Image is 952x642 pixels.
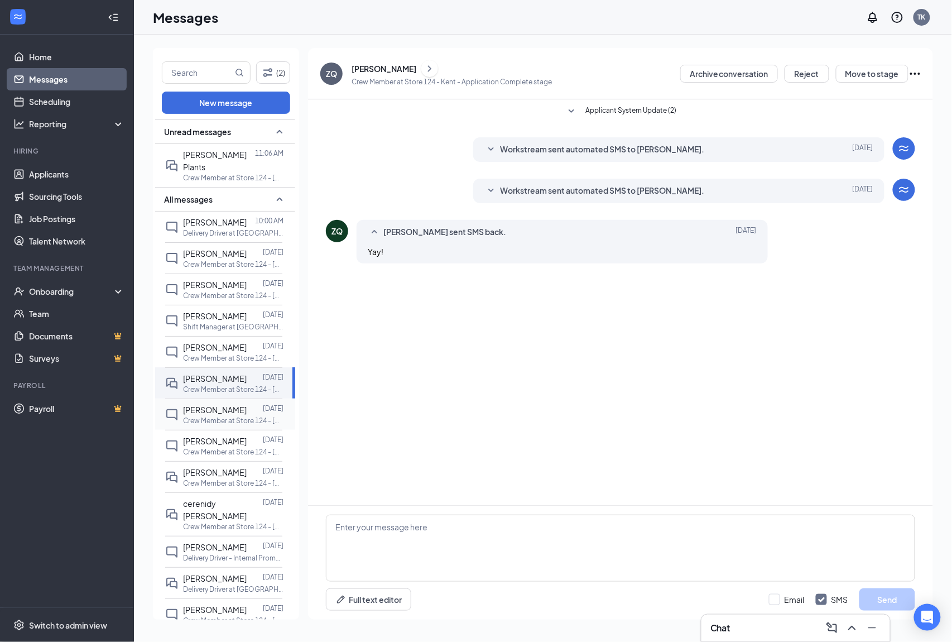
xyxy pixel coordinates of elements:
p: Delivery Driver - Internal Promote at [GEOGRAPHIC_DATA] [183,553,283,563]
svg: ChatInactive [165,545,179,559]
svg: Settings [13,620,25,631]
p: Shift Manager at [GEOGRAPHIC_DATA] [183,322,283,332]
span: [PERSON_NAME] [183,373,247,384]
button: New message [162,92,290,114]
span: [DATE] [853,184,873,198]
svg: SmallChevronUp [273,193,286,206]
p: [DATE] [263,341,283,351]
p: Crew Member at Store 124 - [GEOGRAPHIC_DATA] [183,291,283,300]
svg: ChatInactive [165,408,179,421]
a: Applicants [29,163,124,185]
p: Crew Member at Store 124 - [GEOGRAPHIC_DATA] [183,260,283,269]
p: 11:06 AM [255,148,283,158]
span: Unread messages [164,126,231,137]
svg: DoubleChat [165,377,179,390]
svg: DoubleChat [165,471,179,484]
span: [PERSON_NAME] [183,342,247,352]
svg: DoubleChat [165,159,179,173]
svg: ComposeMessage [825,621,839,635]
svg: WorkstreamLogo [897,183,911,197]
div: [PERSON_NAME] [352,63,416,74]
div: ZQ [331,226,343,237]
svg: Collapse [108,12,119,23]
svg: ChatInactive [165,283,179,296]
p: [DATE] [263,372,283,382]
p: Crew Member at Store 124 - [GEOGRAPHIC_DATA] [183,416,283,425]
svg: DoubleChat [165,577,179,590]
h3: Chat [710,622,730,634]
svg: Pen [335,594,347,605]
p: [DATE] [263,279,283,288]
svg: ChatInactive [165,314,179,328]
svg: SmallChevronUp [273,125,286,138]
a: Messages [29,68,124,90]
p: Crew Member at Store 124 - [GEOGRAPHIC_DATA] [183,616,283,625]
button: SmallChevronDownApplicant System Update (2) [565,105,676,118]
a: Team [29,303,124,325]
p: 10:00 AM [255,216,283,226]
div: TK [918,12,926,22]
span: [PERSON_NAME] [183,605,247,615]
svg: MagnifyingGlass [235,68,244,77]
a: DocumentsCrown [29,325,124,347]
span: All messages [164,194,213,205]
span: [PERSON_NAME] [183,311,247,321]
a: Talent Network [29,230,124,252]
a: Scheduling [29,90,124,113]
span: [DATE] [736,226,757,239]
button: Filter (2) [256,61,290,84]
button: Send [859,588,915,611]
svg: ChatInactive [165,346,179,359]
a: SurveysCrown [29,347,124,370]
svg: QuestionInfo [891,11,904,24]
div: Payroll [13,381,122,390]
span: [PERSON_NAME] [183,436,247,446]
span: [PERSON_NAME] [183,280,247,290]
button: ComposeMessage [823,619,841,637]
span: [PERSON_NAME] [183,248,247,258]
span: [DATE] [853,143,873,156]
svg: DoubleChat [165,508,179,521]
svg: WorkstreamLogo [897,142,911,155]
div: Open Intercom Messenger [914,604,941,631]
svg: Minimize [866,621,879,635]
svg: UserCheck [13,286,25,297]
span: [PERSON_NAME] Plants [183,150,247,172]
p: Delivery Driver at [GEOGRAPHIC_DATA] [183,584,283,594]
svg: ChatInactive [165,608,179,621]
svg: SmallChevronDown [484,184,498,198]
div: Reporting [29,118,125,130]
p: Crew Member at Store 124 - [GEOGRAPHIC_DATA] [183,353,283,363]
p: Crew Member at Store 124 - [GEOGRAPHIC_DATA] [183,385,283,394]
span: [PERSON_NAME] sent SMS back. [383,226,506,239]
span: [PERSON_NAME] [183,542,247,552]
p: [DATE] [263,572,283,582]
p: [DATE] [263,310,283,319]
span: Yay! [368,247,383,257]
a: Home [29,46,124,68]
div: Onboarding [29,286,115,297]
svg: ChatInactive [165,252,179,265]
span: Workstream sent automated SMS to [PERSON_NAME]. [500,184,704,198]
input: Search [162,62,233,83]
span: [PERSON_NAME] [183,573,247,583]
svg: ChevronUp [845,621,859,635]
svg: ChevronRight [424,62,435,75]
svg: ChatInactive [165,439,179,453]
p: Crew Member at Store 124 - [GEOGRAPHIC_DATA] [183,173,283,183]
svg: WorkstreamLogo [12,11,23,22]
p: Crew Member at Store 124 - [GEOGRAPHIC_DATA] [183,447,283,457]
p: Crew Member at Store 124 - [GEOGRAPHIC_DATA] [183,478,283,488]
span: cerenidy [PERSON_NAME] [183,499,247,521]
svg: Analysis [13,118,25,130]
p: [DATE] [263,435,283,444]
span: [PERSON_NAME] [183,467,247,477]
a: Job Postings [29,208,124,230]
p: Delivery Driver at [GEOGRAPHIC_DATA] [183,228,283,238]
button: ChevronRight [421,60,438,77]
div: Switch to admin view [29,620,107,631]
svg: ChatInactive [165,221,179,234]
svg: SmallChevronUp [368,226,381,239]
p: Crew Member at Store 124 - Kent - Application Complete stage [352,77,552,87]
span: Applicant System Update (2) [585,105,676,118]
